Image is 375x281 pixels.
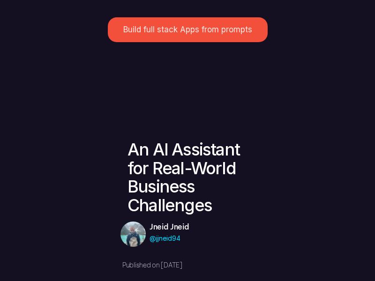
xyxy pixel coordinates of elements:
a: Build full stack Apps from prompts [108,17,268,42]
p: Jneid Jneid [150,222,213,232]
p: Published on [DATE] [122,261,223,269]
p: @jjneid94 [150,232,213,245]
p: Build full stack Apps from prompts [123,25,252,34]
h3: An AI Assistant for Real-World Business Challenges [127,140,247,214]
